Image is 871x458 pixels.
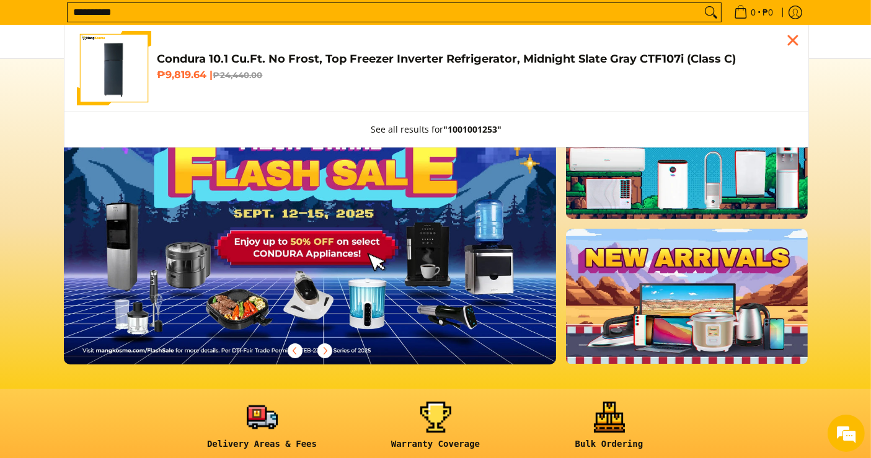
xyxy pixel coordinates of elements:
[157,52,796,66] h4: Condura 10.1 Cu.Ft. No Frost, Top Freezer Inverter Refrigerator, Midnight Slate Gray CTF107i (Cla...
[749,8,758,17] span: 0
[730,6,777,19] span: •
[77,31,151,105] img: Condura 10.1 Cu.Ft. No Frost, Top Freezer Inverter Refrigerator, Midnight Slate Gray CTF107i (Cla...
[701,3,721,22] button: Search
[784,31,802,50] div: Close pop up
[213,70,263,80] del: ₱24,440.00
[77,31,796,105] a: Condura 10.1 Cu.Ft. No Frost, Top Freezer Inverter Refrigerator, Midnight Slate Gray CTF107i (Cla...
[358,112,514,147] button: See all results for"1001001253"
[443,123,502,135] strong: "1001001253"
[64,84,557,364] img: Desktop homepage 29339654 2507 42fb b9ff a0650d39e9ed
[281,337,309,364] button: Previous
[157,69,796,81] h6: ₱9,819.64 |
[761,8,776,17] span: ₱0
[311,337,338,364] button: Next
